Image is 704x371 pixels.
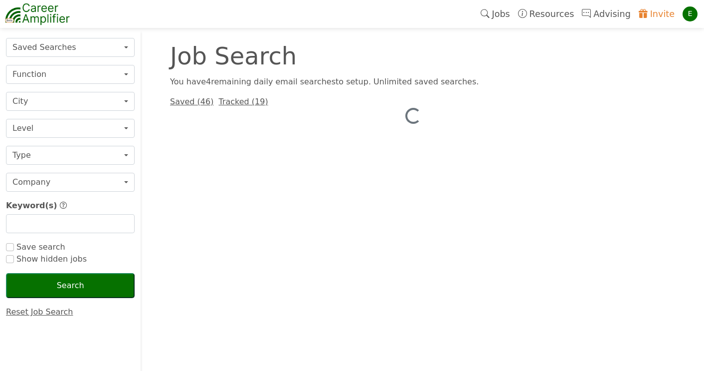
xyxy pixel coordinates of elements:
button: City [6,92,135,111]
span: Show hidden jobs [14,254,87,264]
div: You have 4 remaining daily email search es to setup. Unlimited saved searches. [164,76,663,88]
span: Keyword(s) [6,201,57,210]
button: Level [6,119,135,138]
img: career-amplifier-logo.png [5,1,70,26]
button: Search [6,273,135,298]
a: Reset Job Search [6,307,73,317]
a: Jobs [477,2,514,25]
span: Save search [14,242,65,252]
a: Invite [635,2,679,25]
button: Saved Searches [6,38,135,57]
div: E [683,6,698,21]
a: Resources [514,2,578,25]
a: Tracked (19) [218,97,268,106]
button: Function [6,65,135,84]
a: Advising [578,2,634,25]
div: Job Search [164,44,538,68]
button: Company [6,173,135,192]
button: Type [6,146,135,165]
a: Saved (46) [170,97,213,106]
